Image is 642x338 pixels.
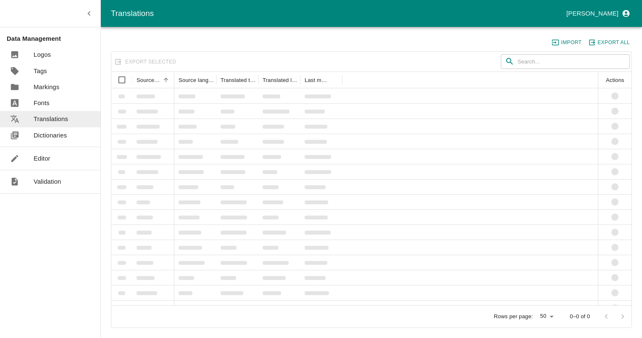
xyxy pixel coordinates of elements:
[305,77,328,83] div: Last modified
[160,74,172,86] button: Sort
[566,9,618,18] p: [PERSON_NAME]
[34,66,47,76] p: Tags
[34,82,59,92] p: Markings
[34,50,51,59] p: Logos
[570,313,590,321] p: 0–0 of 0
[34,154,50,163] p: Editor
[137,77,160,83] div: Source text
[34,98,50,108] p: Fonts
[111,7,563,20] div: Translations
[563,6,632,21] button: profile
[221,77,256,83] div: Translated text
[263,77,298,83] div: Translated language
[7,34,100,43] p: Data Management
[34,177,61,186] p: Validation
[606,77,624,83] div: Actions
[587,37,632,48] button: export
[518,54,630,69] input: Search...
[536,311,556,322] div: 50
[34,114,68,124] p: Translations
[550,37,584,48] button: import
[494,313,533,321] p: Rows per page:
[179,77,214,83] div: Source language
[34,131,67,140] p: Dictionaries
